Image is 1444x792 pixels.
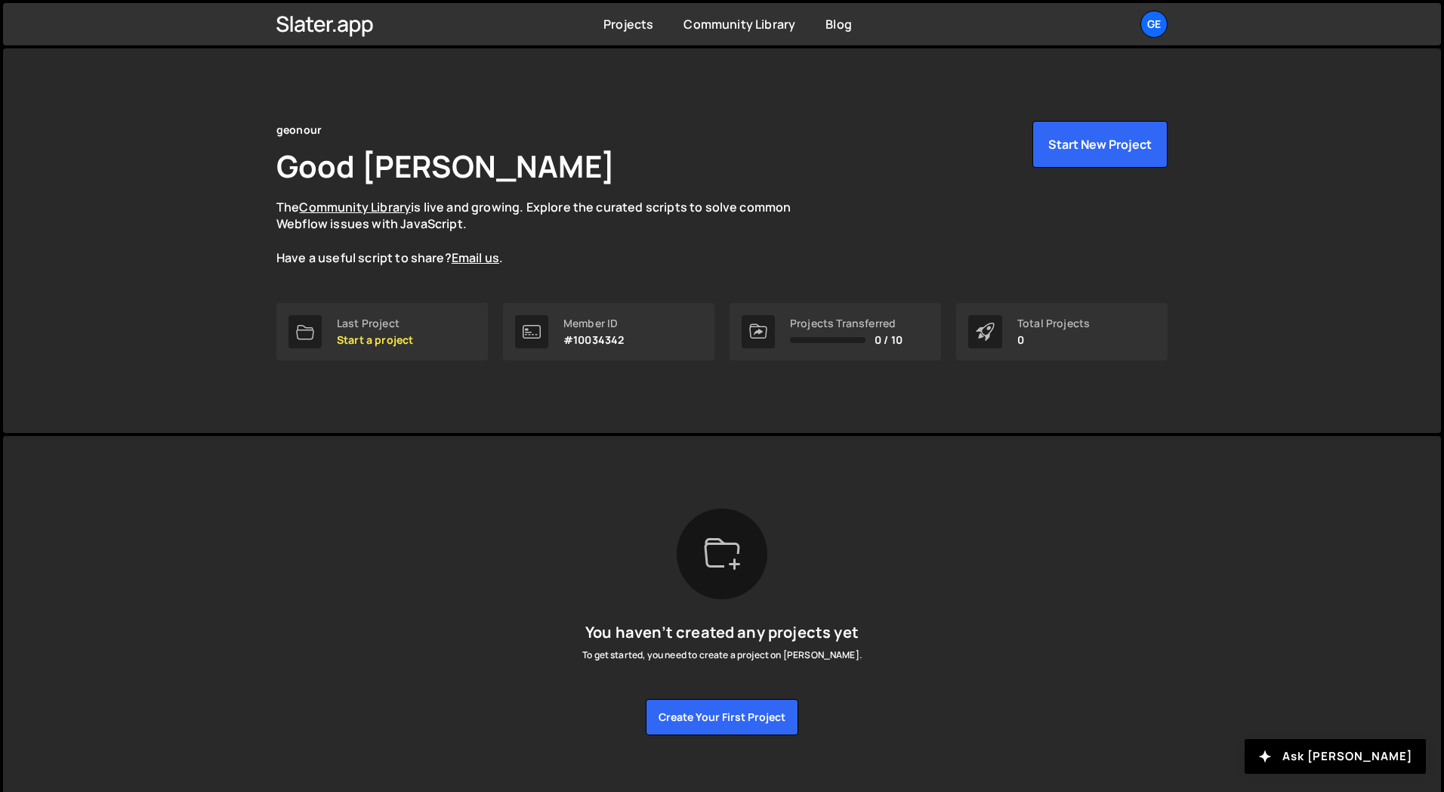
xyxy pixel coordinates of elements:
button: Create your first project [646,699,798,735]
a: Blog [825,16,852,32]
p: The is live and growing. Explore the curated scripts to solve common Webflow issues with JavaScri... [276,199,820,267]
p: To get started, you need to create a project on [PERSON_NAME]. [582,648,862,663]
span: 0 / 10 [875,334,903,346]
div: Last Project [337,317,413,329]
button: Ask [PERSON_NAME] [1245,739,1426,774]
p: #10034342 [563,334,624,346]
h5: You haven’t created any projects yet [582,623,862,642]
p: 0 [1017,334,1090,346]
a: Email us [452,249,499,266]
div: geonour [276,121,322,139]
h1: Good [PERSON_NAME] [276,145,615,187]
div: Total Projects [1017,317,1090,329]
a: Projects [603,16,653,32]
a: Community Library [299,199,411,215]
div: Member ID [563,317,624,329]
a: ge [1140,11,1168,38]
p: Start a project [337,334,413,346]
button: Start New Project [1032,121,1168,168]
a: Community Library [683,16,795,32]
div: Projects Transferred [790,317,903,329]
a: Last Project Start a project [276,303,488,360]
